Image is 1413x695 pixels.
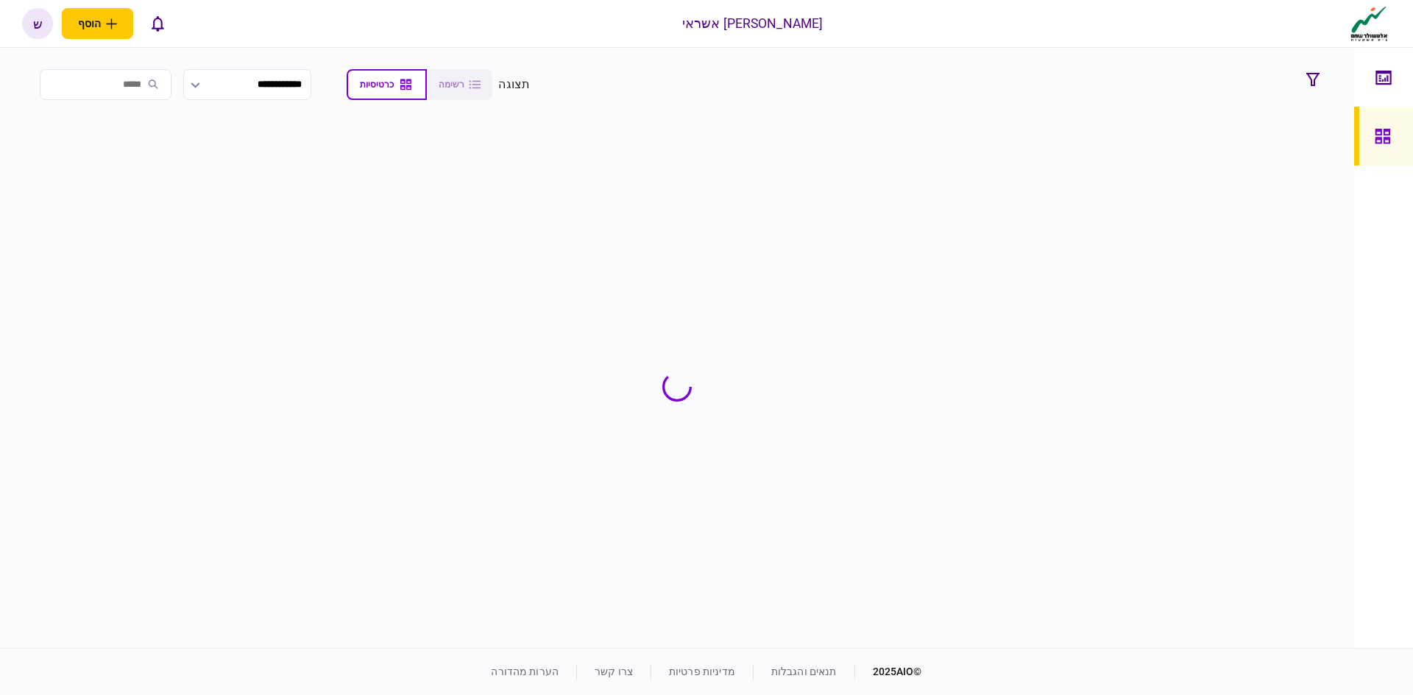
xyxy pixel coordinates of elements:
button: כרטיסיות [347,69,427,100]
a: מדיניות פרטיות [669,666,735,677]
span: רשימה [439,79,464,90]
button: פתח תפריט להוספת לקוח [62,8,133,39]
div: תצוגה [498,76,530,93]
div: [PERSON_NAME] אשראי [682,14,824,33]
button: רשימה [427,69,492,100]
span: כרטיסיות [360,79,394,90]
a: הערות מהדורה [491,666,559,677]
div: © 2025 AIO [854,664,922,680]
a: תנאים והגבלות [771,666,837,677]
button: פתח רשימת התראות [142,8,173,39]
button: ש [22,8,53,39]
img: client company logo [1348,5,1391,42]
a: צרו קשר [595,666,633,677]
